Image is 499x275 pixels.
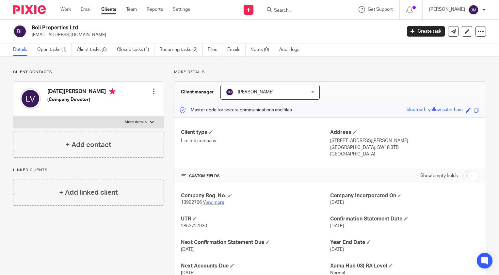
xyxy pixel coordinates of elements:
h4: + Add linked client [59,187,118,198]
a: Settings [173,6,190,13]
h4: Year End Date [330,239,479,246]
h4: Next Confirmation Statement Due [181,239,330,246]
h4: Company Reg. No. [181,192,330,199]
a: Clients [101,6,116,13]
span: [DATE] [330,224,344,228]
span: 13992766 [181,200,202,205]
a: Reports [147,6,163,13]
span: [DATE] [330,247,344,252]
h4: Company Incorporated On [330,192,479,199]
h2: Boli Properties Ltd [32,24,324,31]
span: [DATE] [330,200,344,205]
h4: [DATE][PERSON_NAME] [47,88,116,96]
h4: Xama Hub 03) RA Level [330,263,479,269]
span: [DATE] [181,247,195,252]
a: Files [208,43,222,56]
h4: + Add contact [66,140,111,150]
h4: Client type [181,129,330,136]
img: svg%3E [226,88,233,96]
p: More details [125,120,147,125]
h4: CUSTOM FIELDS [181,173,330,179]
p: Limited company [181,137,330,144]
h3: Client manager [181,89,214,95]
img: svg%3E [20,88,41,109]
span: Get Support [368,7,393,12]
p: [PERSON_NAME] [429,6,465,13]
img: Pixie [13,5,46,14]
p: [GEOGRAPHIC_DATA] [330,151,479,157]
a: Work [60,6,71,13]
a: Closed tasks (1) [117,43,154,56]
label: Show empty fields [420,172,458,179]
h5: (Company Director) [47,96,116,103]
p: [STREET_ADDRESS][PERSON_NAME] [330,137,479,144]
a: Open tasks (1) [37,43,72,56]
p: More details [174,70,486,75]
input: Search [273,8,332,14]
a: Audit logs [279,43,304,56]
h4: UTR [181,216,330,222]
a: Client tasks (0) [77,43,112,56]
p: Linked clients [13,168,164,173]
p: [EMAIL_ADDRESS][DOMAIN_NAME] [32,32,397,38]
a: Notes (0) [250,43,274,56]
i: Primary [109,88,116,95]
img: svg%3E [468,5,479,15]
a: Emails [227,43,246,56]
a: Team [126,6,137,13]
a: Create task [407,26,445,37]
a: Recurring tasks (2) [159,43,203,56]
div: bluetooth-yellow-satin-ham [407,106,463,114]
h4: Address [330,129,479,136]
a: Email [81,6,91,13]
span: [PERSON_NAME] [238,90,274,94]
h4: Confirmation Statement Date [330,216,479,222]
a: View more [203,200,224,205]
p: [GEOGRAPHIC_DATA], SW18 3TB [330,144,479,151]
p: Client contacts [13,70,164,75]
p: Master code for secure communications and files [179,107,292,113]
h4: Next Accounts Due [181,263,330,269]
img: svg%3E [13,24,27,38]
a: Details [13,43,32,56]
span: 2852727930 [181,224,207,228]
